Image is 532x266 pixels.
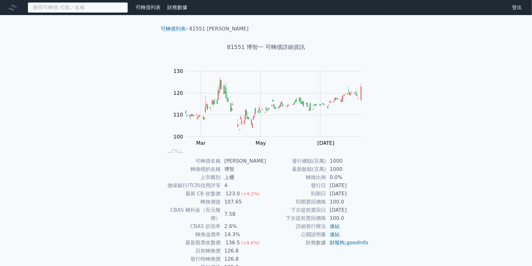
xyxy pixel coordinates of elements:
td: 4 [221,182,266,190]
div: 聊天小工具 [501,236,532,266]
td: 到期賣回價格 [266,198,326,206]
td: 126.8 [221,255,266,263]
tspan: May [256,140,266,146]
h1: 81551 博智一 可轉債詳細資訊 [156,43,376,52]
td: 詳細發行辦法 [266,222,326,231]
a: goodinfo [346,240,368,246]
td: [DATE] [326,182,369,190]
input: 搜尋可轉債 代號／名稱 [28,2,128,13]
td: 126.8 [221,247,266,255]
td: 到期日 [266,190,326,198]
td: 轉換比例 [266,173,326,182]
td: 轉換價值 [163,198,221,206]
a: 可轉債列表 [136,4,161,10]
a: 財報狗 [330,240,345,246]
a: 連結 [330,231,340,237]
td: [DATE] [326,190,369,198]
tspan: 130 [173,68,183,74]
td: 107.65 [221,198,266,206]
td: 7.58 [221,206,266,222]
td: 100.0 [326,198,369,206]
td: 發行日 [266,182,326,190]
td: 100.0 [326,214,369,222]
td: 博智 [221,165,266,173]
td: 發行時轉換價 [163,255,221,263]
td: 最新 CB 收盤價 [163,190,221,198]
td: 公開說明書 [266,231,326,239]
td: , [326,239,369,247]
td: 0.0% [326,173,369,182]
tspan: [DATE] [317,140,334,146]
td: 最新股票收盤價 [163,239,221,247]
td: 財務數據 [266,239,326,247]
td: CBAS 權利金（百元報價） [163,206,221,222]
td: 可轉債名稱 [163,157,221,165]
td: 擔保銀行/TCRI信用評等 [163,182,221,190]
a: 財務數據 [167,4,187,10]
td: 轉換溢價率 [163,231,221,239]
div: 123.0 [224,190,241,198]
span: (+9.6%) [241,240,259,245]
td: 14.3% [221,231,266,239]
td: 2.6% [221,222,266,231]
iframe: Chat Widget [501,236,532,266]
td: 轉換標的名稱 [163,165,221,173]
td: [PERSON_NAME] [221,157,266,165]
td: 下次提前賣回日 [266,206,326,214]
td: [DATE] [326,206,369,214]
tspan: 120 [173,90,183,96]
td: 1000 [326,157,369,165]
td: 最新餘額(百萬) [266,165,326,173]
g: Chart [170,68,371,146]
tspan: Mar [196,140,206,146]
td: 上市櫃別 [163,173,221,182]
td: 上櫃 [221,173,266,182]
td: 下次提前賣回價格 [266,214,326,222]
li: 81551 [PERSON_NAME] [189,25,249,33]
div: 136.5 [224,239,241,247]
td: 目前轉換價 [163,247,221,255]
li: › [161,25,188,33]
td: 1000 [326,165,369,173]
a: 連結 [330,223,340,229]
a: 可轉債列表 [161,26,186,32]
td: CBAS 折現率 [163,222,221,231]
tspan: 100 [173,134,183,140]
td: 發行總額(百萬) [266,157,326,165]
a: 登出 [507,3,527,13]
span: (+4.2%) [241,191,259,196]
tspan: 110 [173,112,183,118]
